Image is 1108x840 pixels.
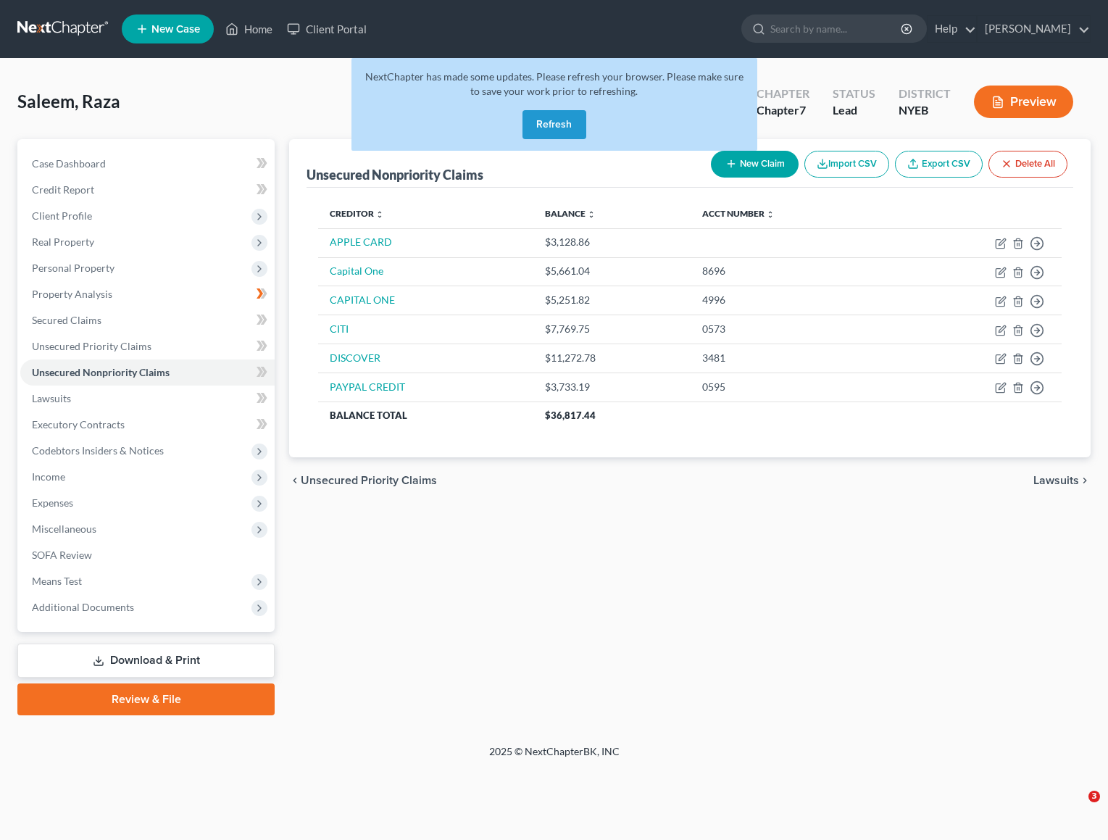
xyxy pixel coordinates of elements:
span: Property Analysis [32,288,112,300]
th: Balance Total [318,402,533,428]
span: Real Property [32,236,94,248]
a: CAPITAL ONE [330,294,395,306]
div: $7,769.75 [545,322,680,336]
span: Case Dashboard [32,157,106,170]
a: Download & Print [17,644,275,678]
a: Client Portal [280,16,374,42]
a: Unsecured Nonpriority Claims [20,359,275,386]
span: Personal Property [32,262,114,274]
span: New Case [151,24,200,35]
div: $11,272.78 [545,351,680,365]
a: [PERSON_NAME] [978,16,1090,42]
a: Acct Number unfold_more [702,208,775,219]
a: Credit Report [20,177,275,203]
div: $5,251.82 [545,293,680,307]
button: New Claim [711,151,799,178]
i: unfold_more [375,210,384,219]
div: $3,733.19 [545,380,680,394]
span: SOFA Review [32,549,92,561]
a: Balance unfold_more [545,208,596,219]
i: chevron_left [289,475,301,486]
span: Credit Report [32,183,94,196]
a: Lawsuits [20,386,275,412]
a: DISCOVER [330,352,380,364]
span: Executory Contracts [32,418,125,431]
span: Means Test [32,575,82,587]
a: Unsecured Priority Claims [20,333,275,359]
span: NextChapter has made some updates. Please refresh your browser. Please make sure to save your wor... [365,70,743,97]
span: Lawsuits [1033,475,1079,486]
a: Creditor unfold_more [330,208,384,219]
button: Refresh [522,110,586,139]
button: chevron_left Unsecured Priority Claims [289,475,437,486]
div: Lead [833,102,875,119]
div: NYEB [899,102,951,119]
span: $36,817.44 [545,409,596,421]
span: Unsecured Nonpriority Claims [32,366,170,378]
div: $5,661.04 [545,264,680,278]
span: Unsecured Priority Claims [301,475,437,486]
a: APPLE CARD [330,236,392,248]
a: Capital One [330,265,383,277]
div: Status [833,86,875,102]
a: Secured Claims [20,307,275,333]
a: Export CSV [895,151,983,178]
div: Chapter [757,102,809,119]
button: Lawsuits chevron_right [1033,475,1091,486]
button: Delete All [988,151,1067,178]
span: 7 [799,103,806,117]
a: Home [218,16,280,42]
a: CITI [330,323,349,335]
span: Income [32,470,65,483]
span: Miscellaneous [32,523,96,535]
i: unfold_more [766,210,775,219]
span: 3 [1088,791,1100,802]
i: chevron_right [1079,475,1091,486]
div: Chapter [757,86,809,102]
a: Executory Contracts [20,412,275,438]
a: SOFA Review [20,542,275,568]
div: 4996 [702,293,883,307]
span: Additional Documents [32,601,134,613]
div: 8696 [702,264,883,278]
div: 2025 © NextChapterBK, INC [141,744,967,770]
div: $3,128.86 [545,235,680,249]
a: Property Analysis [20,281,275,307]
a: Help [928,16,976,42]
button: Import CSV [804,151,889,178]
a: Case Dashboard [20,151,275,177]
i: unfold_more [587,210,596,219]
span: Lawsuits [32,392,71,404]
div: 3481 [702,351,883,365]
span: Saleem, Raza [17,91,120,112]
a: PAYPAL CREDIT [330,381,405,393]
span: Secured Claims [32,314,101,326]
span: Client Profile [32,209,92,222]
div: Unsecured Nonpriority Claims [307,166,483,183]
button: Preview [974,86,1073,118]
input: Search by name... [770,15,903,42]
span: Expenses [32,496,73,509]
div: District [899,86,951,102]
a: Review & File [17,683,275,715]
iframe: Intercom live chat [1059,791,1094,826]
span: Codebtors Insiders & Notices [32,444,164,457]
div: 0595 [702,380,883,394]
div: 0573 [702,322,883,336]
span: Unsecured Priority Claims [32,340,151,352]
